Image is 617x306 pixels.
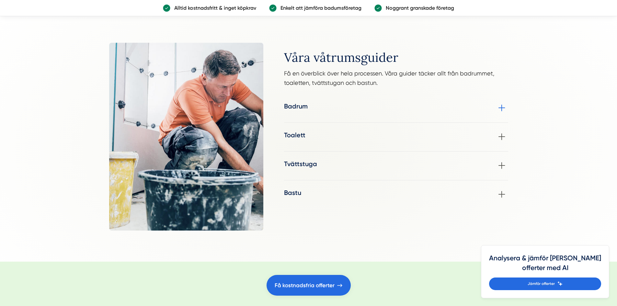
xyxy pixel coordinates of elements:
p: Enkelt att jämföra badumsföretag [277,4,361,12]
h3: Toalett [284,130,305,140]
h4: Analysera & jämför [PERSON_NAME] offerter med AI [489,253,601,278]
h3: Badrum [284,102,308,111]
a: Få kostnadsfria offerter [267,275,351,296]
span: Få kostnadsfria offerter [275,281,335,290]
h2: Våra våtrumsguider [284,51,508,69]
p: Noggrant granskade företag [382,4,454,12]
p: Få en överblick över hela processen. Våra guider täcker allt från badrummet, toaletten, tvättstug... [284,69,508,91]
h3: Tvättstuga [284,159,317,168]
a: Jämför offerter [489,278,601,290]
h3: Bastu [284,188,301,197]
span: Jämför offerter [528,281,555,287]
p: Alltid kostnadsfritt & inget köpkrav [170,4,256,12]
img: Våra guider [109,43,263,231]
